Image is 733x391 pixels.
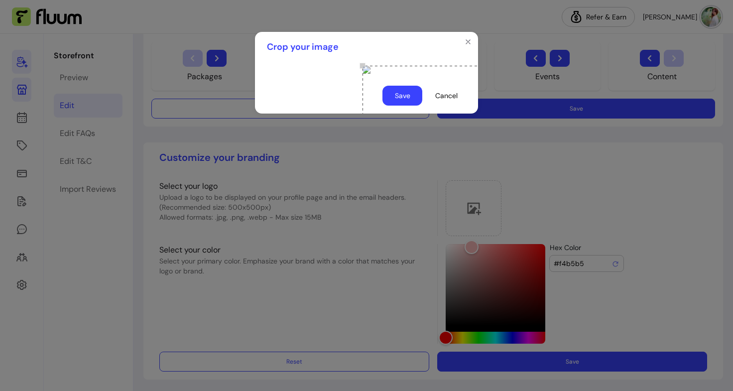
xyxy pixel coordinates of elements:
header: Crop your image [255,32,478,62]
button: Close [460,34,476,50]
button: Cancel [426,86,466,106]
button: Save [382,86,422,106]
div: Use the arrow keys to move the crop selection area [363,66,562,265]
div: Use the arrow keys to move the north west drag handle to change the crop selection area [360,63,366,69]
